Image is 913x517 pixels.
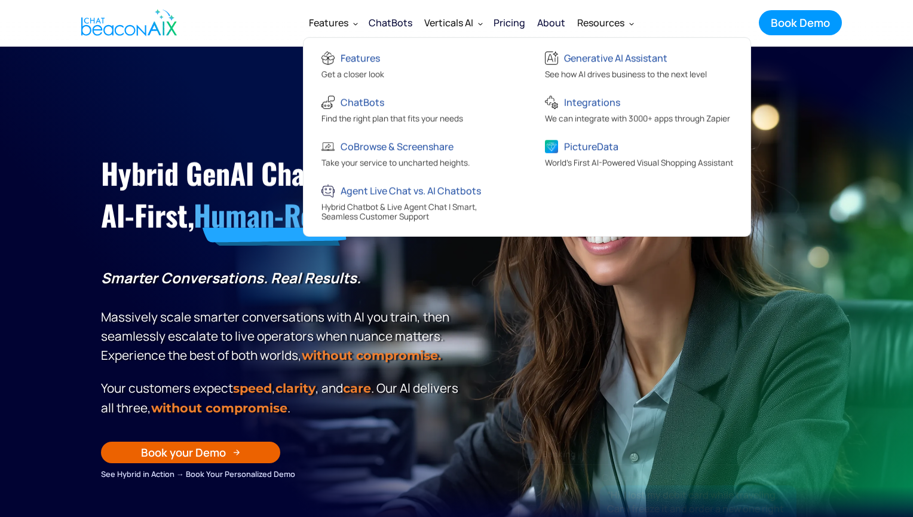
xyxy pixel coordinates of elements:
[321,114,463,126] div: Find the right plan that fits your needs
[71,2,183,44] a: home
[321,69,384,82] div: Get a closer look
[101,268,462,365] p: Massively scale smarter conversations with AI you train, then seamlessly escalate to live operato...
[571,8,639,37] div: Resources
[101,467,462,481] div: See Hybrid in Action → Book Your Personalized Demo
[310,44,521,88] a: FeaturesGet a closer look
[233,449,240,456] img: Arrow
[363,7,418,38] a: ChatBots
[310,88,521,132] a: ChatBotsFind the right plan that fits your needs
[577,14,624,31] div: Resources
[341,94,384,111] div: ChatBots
[488,7,531,38] a: Pricing
[494,14,525,31] div: Pricing
[310,132,521,176] a: CoBrowse & ScreenshareTake your service to uncharted heights.
[341,182,481,199] div: Agent Live Chat vs. AI Chatbots
[141,445,226,460] div: Book your Demo
[533,132,745,176] a: PictureDataWorld's First AI-Powered Visual Shopping Assistant
[418,8,488,37] div: Verticals AI
[531,7,571,38] a: About
[309,14,348,31] div: Features
[533,88,745,132] a: IntegrationsWe can integrate with 3000+ apps through Zapier
[341,138,454,155] div: CoBrowse & Screenshare
[564,94,620,111] div: Integrations
[519,446,807,463] div: 🏦 Banking
[343,381,371,396] span: care
[194,194,354,236] span: Human-Ready
[424,14,473,31] div: Verticals AI
[353,21,358,26] img: Dropdown
[101,442,280,463] a: Book your Demo
[101,378,462,418] p: Your customers expect , , and . Our Al delivers all three, .
[101,152,462,237] h1: Hybrid GenAI Chat, AI-First,
[101,268,361,287] strong: Smarter Conversations. Real Results.
[545,157,733,168] span: World's First AI-Powered Visual Shopping Assistant
[533,44,745,88] a: Generative AI AssistantSee how AI drives business to the next level
[275,381,315,396] span: clarity
[151,400,287,415] span: without compromise
[545,114,730,126] div: We can integrate with 3000+ apps through Zapier
[564,138,618,155] div: PictureData
[303,37,751,237] nav: Features
[478,21,483,26] img: Dropdown
[537,14,565,31] div: About
[233,381,272,396] strong: speed
[759,10,842,35] a: Book Demo
[564,50,667,66] div: Generative AI Assistant
[629,21,634,26] img: Dropdown
[545,69,707,82] div: See how AI drives business to the next level
[302,348,441,363] strong: without compromise.
[369,14,412,31] div: ChatBots
[321,202,512,224] div: Hybrid Chatbot & Live Agent Chat | Smart, Seamless Customer Support
[321,158,470,170] div: Take your service to uncharted heights.
[341,50,380,66] div: Features
[310,176,521,230] a: Agent Live Chat vs. AI ChatbotsHybrid Chatbot & Live Agent Chat | Smart, Seamless Customer Support
[303,8,363,37] div: Features
[771,15,830,30] div: Book Demo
